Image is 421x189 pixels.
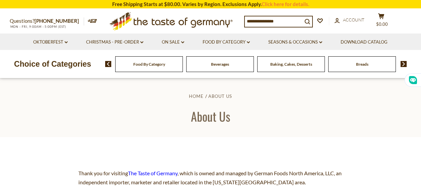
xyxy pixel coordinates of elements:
a: Breads [356,62,368,67]
a: The Taste of Germany [128,170,178,176]
button: $0.00 [371,13,392,30]
span: Account [343,17,364,22]
a: Click here for details. [262,1,309,7]
span: MON - FRI, 9:00AM - 5:00PM (EST) [10,25,67,28]
h1: About Us [21,109,400,124]
a: [PHONE_NUMBER] [34,18,79,24]
p: Questions? [10,17,84,25]
a: About Us [208,93,232,99]
a: Food By Category [133,62,165,67]
a: Download Catalog [341,39,388,46]
a: On Sale [162,39,184,46]
img: previous arrow [105,61,112,67]
a: Home [189,93,204,99]
img: next arrow [401,61,407,67]
a: Christmas - PRE-ORDER [86,39,143,46]
a: Oktoberfest [33,39,68,46]
a: Account [335,16,364,24]
a: Beverages [211,62,229,67]
span: $0.00 [376,21,388,27]
span: Thank you for visiting , which is owned and managed by German Foods North America, LLC, an indepe... [78,170,342,185]
a: Food By Category [203,39,250,46]
a: Baking, Cakes, Desserts [270,62,312,67]
a: Seasons & Occasions [268,39,322,46]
